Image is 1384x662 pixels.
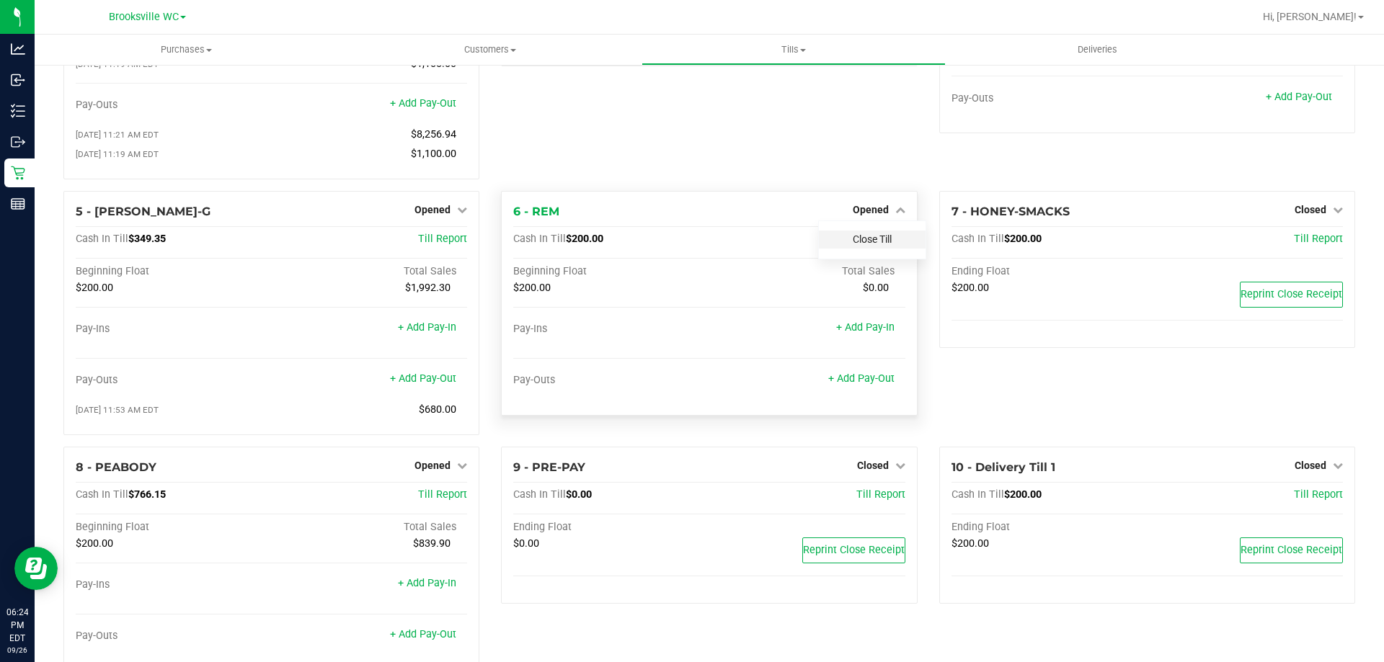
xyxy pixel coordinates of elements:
iframe: Resource center [14,547,58,590]
div: Pay-Outs [951,92,1148,105]
span: 9 - PRE-PAY [513,460,585,474]
span: [DATE] 11:21 AM EDT [76,130,159,140]
div: Pay-Ins [76,323,272,336]
span: $1,100.00 [411,58,456,70]
span: Customers [339,43,641,56]
span: Cash In Till [513,488,566,501]
a: Till Report [856,488,905,501]
span: $200.00 [951,537,989,550]
span: Cash In Till [76,233,128,245]
a: + Add Pay-In [398,577,456,589]
span: $766.15 [128,488,166,501]
span: Cash In Till [76,488,128,501]
a: + Add Pay-Out [390,628,456,640]
div: Beginning Float [76,521,272,534]
span: Closed [1295,204,1326,215]
span: $200.00 [1004,233,1042,245]
a: Deliveries [946,35,1249,65]
button: Reprint Close Receipt [1240,282,1343,308]
span: 5 - [PERSON_NAME]-G [76,205,210,218]
p: 06:24 PM EDT [6,606,28,645]
a: + Add Pay-Out [1266,91,1332,103]
span: $349.35 [128,233,166,245]
div: Total Sales [709,265,905,278]
a: + Add Pay-In [836,321,895,334]
button: Reprint Close Receipt [1240,537,1343,563]
span: [DATE] 11:19 AM EDT [76,149,159,159]
div: Pay-Ins [76,578,272,591]
span: Cash In Till [513,233,566,245]
span: $839.90 [413,537,451,550]
inline-svg: Outbound [11,135,25,149]
span: Closed [1295,460,1326,471]
span: Purchases [35,43,338,56]
span: $200.00 [951,282,989,294]
span: Opened [414,460,451,471]
span: Cash In Till [951,488,1004,501]
div: Pay-Outs [76,99,272,112]
span: Opened [414,204,451,215]
div: Beginning Float [76,265,272,278]
a: + Add Pay-Out [390,372,456,385]
div: Ending Float [951,265,1148,278]
span: Reprint Close Receipt [1241,288,1342,300]
inline-svg: Inbound [11,73,25,87]
div: Pay-Outs [513,374,709,387]
span: 7 - HONEY-SMACKS [951,205,1070,218]
span: [DATE] 11:19 AM EDT [76,59,159,69]
p: 09/26 [6,645,28,656]
span: $0.00 [566,488,592,501]
span: Opened [853,204,889,215]
span: Deliveries [1058,43,1137,56]
span: 6 - REM [513,205,559,218]
span: $1,992.30 [405,282,451,294]
a: Tills [642,35,945,65]
a: Customers [338,35,642,65]
a: + Add Pay-Out [828,372,895,385]
a: Till Report [418,488,467,501]
a: Purchases [35,35,338,65]
span: $200.00 [1004,488,1042,501]
span: Reprint Close Receipt [803,544,905,556]
inline-svg: Reports [11,197,25,211]
span: Hi, [PERSON_NAME]! [1263,11,1357,22]
span: 10 - Delivery Till 1 [951,460,1055,474]
span: Reprint Close Receipt [1241,544,1342,556]
span: $0.00 [863,282,889,294]
span: $0.00 [513,537,539,550]
a: + Add Pay-In [398,321,456,334]
div: Pay-Outs [76,630,272,643]
div: Total Sales [272,521,468,534]
button: Reprint Close Receipt [802,537,905,563]
div: Beginning Float [513,265,709,278]
span: $1,100.00 [411,148,456,160]
span: Closed [857,460,889,471]
span: $200.00 [76,537,113,550]
span: Tills [642,43,944,56]
div: Pay-Outs [76,374,272,387]
a: Till Report [418,233,467,245]
inline-svg: Retail [11,166,25,180]
a: Till Report [1294,488,1343,501]
div: Ending Float [513,521,709,534]
span: $8,256.94 [411,128,456,140]
span: $680.00 [419,403,456,416]
span: $200.00 [76,282,113,294]
div: Total Sales [272,265,468,278]
span: [DATE] 11:53 AM EDT [76,405,159,415]
a: Close Till [853,233,892,245]
a: + Add Pay-Out [390,97,456,109]
div: Ending Float [951,521,1148,534]
a: Till Report [1294,233,1343,245]
inline-svg: Analytics [11,42,25,56]
span: Cash In Till [951,233,1004,245]
span: $200.00 [513,282,551,294]
span: 8 - PEABODY [76,460,156,474]
span: Brooksville WC [109,11,179,23]
inline-svg: Inventory [11,104,25,118]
